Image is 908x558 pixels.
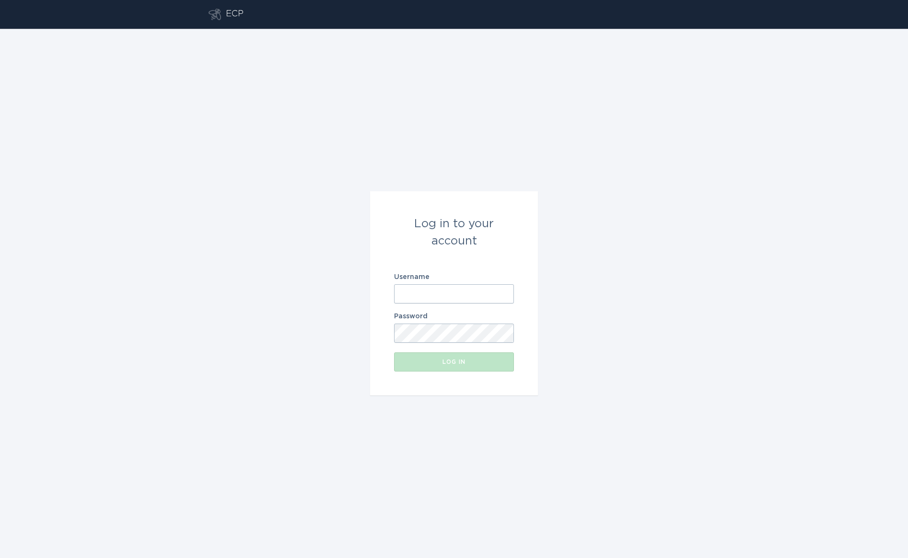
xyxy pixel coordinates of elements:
[394,313,514,320] label: Password
[394,274,514,280] label: Username
[226,9,244,20] div: ECP
[209,9,221,20] button: Go to dashboard
[394,215,514,250] div: Log in to your account
[394,352,514,372] button: Log in
[399,359,509,365] div: Log in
